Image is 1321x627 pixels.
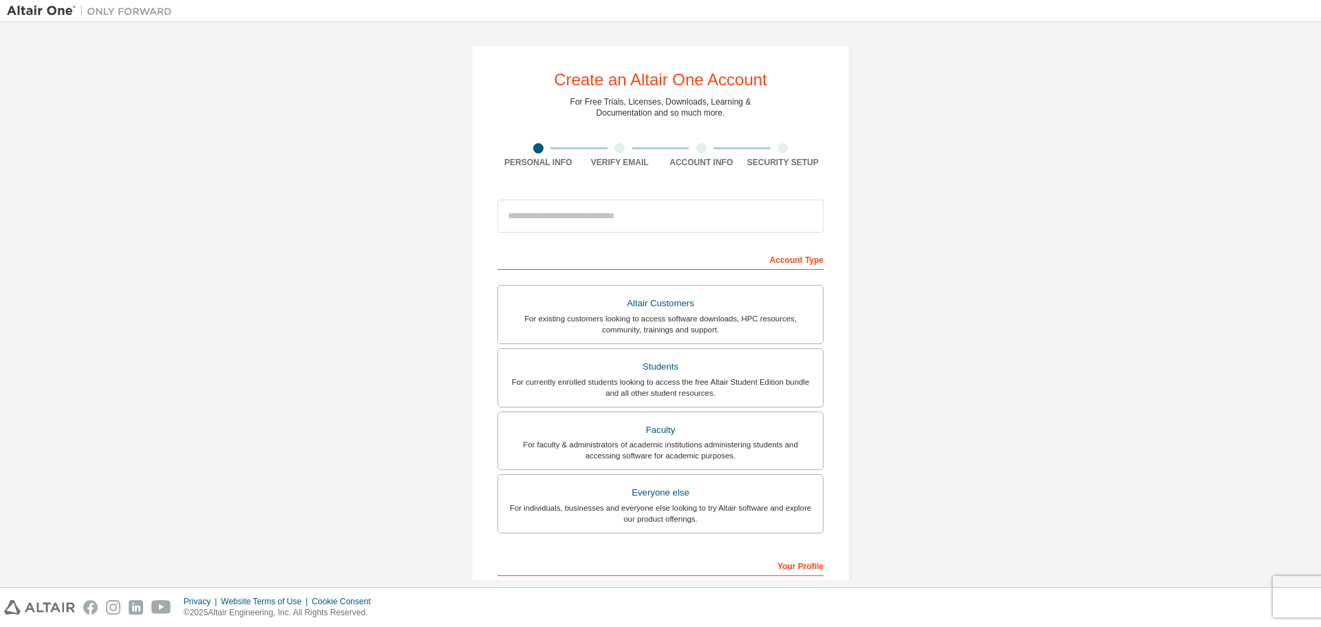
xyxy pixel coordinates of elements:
img: linkedin.svg [129,600,143,615]
div: Create an Altair One Account [554,72,767,88]
div: For currently enrolled students looking to access the free Altair Student Edition bundle and all ... [506,376,815,398]
div: For Free Trials, Licenses, Downloads, Learning & Documentation and so much more. [570,96,751,118]
img: facebook.svg [83,600,98,615]
img: altair_logo.svg [4,600,75,615]
div: Security Setup [742,157,824,168]
p: © 2025 Altair Engineering, Inc. All Rights Reserved. [184,607,379,619]
div: For existing customers looking to access software downloads, HPC resources, community, trainings ... [506,313,815,335]
img: instagram.svg [106,600,120,615]
div: Everyone else [506,483,815,502]
div: Cookie Consent [312,596,378,607]
div: Website Terms of Use [221,596,312,607]
div: Account Type [497,248,824,270]
div: Altair Customers [506,294,815,313]
div: Personal Info [497,157,579,168]
div: Students [506,357,815,376]
div: For individuals, businesses and everyone else looking to try Altair software and explore our prod... [506,502,815,524]
div: For faculty & administrators of academic institutions administering students and accessing softwa... [506,439,815,461]
div: Faculty [506,421,815,440]
img: Altair One [7,4,179,18]
div: Privacy [184,596,221,607]
div: Account Info [660,157,742,168]
div: Your Profile [497,554,824,576]
div: Verify Email [579,157,661,168]
img: youtube.svg [151,600,171,615]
